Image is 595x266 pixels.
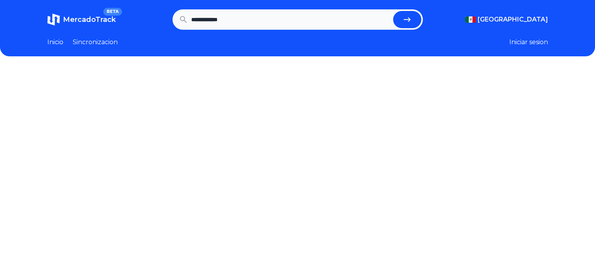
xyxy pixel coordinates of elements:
[465,15,548,24] button: [GEOGRAPHIC_DATA]
[47,38,63,47] a: Inicio
[465,16,476,23] img: Mexico
[509,38,548,47] button: Iniciar sesion
[47,13,60,26] img: MercadoTrack
[63,15,116,24] span: MercadoTrack
[73,38,118,47] a: Sincronizacion
[478,15,548,24] span: [GEOGRAPHIC_DATA]
[47,13,116,26] a: MercadoTrackBETA
[103,8,122,16] span: BETA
